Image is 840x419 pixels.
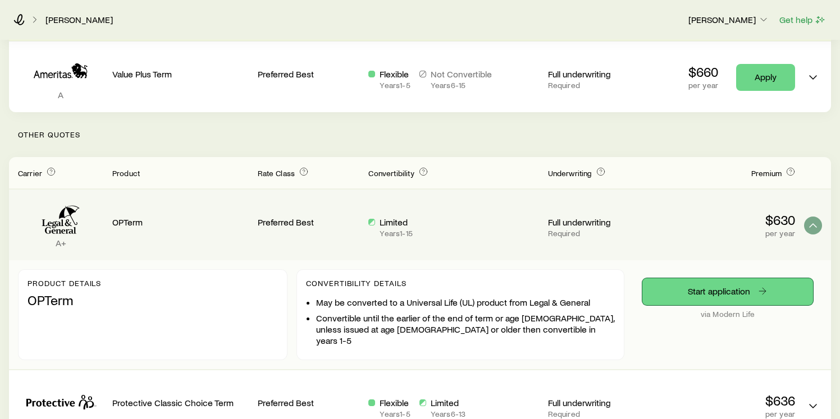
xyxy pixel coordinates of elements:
[736,64,795,91] a: Apply
[380,397,410,408] p: Flexible
[28,279,278,288] p: Product details
[548,217,650,228] p: Full underwriting
[431,68,492,80] p: Not Convertible
[688,64,718,80] p: $660
[380,81,410,90] p: Years 1 - 5
[659,409,795,418] p: per year
[380,217,412,228] p: Limited
[316,297,615,308] li: May be converted to a Universal Life (UL) product from Legal & General
[548,81,650,90] p: Required
[431,81,492,90] p: Years 6 - 15
[9,13,831,112] div: Term quotes
[45,15,113,25] a: [PERSON_NAME]
[258,168,295,178] span: Rate Class
[380,409,410,418] p: Years 1 - 5
[112,217,249,228] p: OPTerm
[548,409,650,418] p: Required
[688,13,770,27] button: [PERSON_NAME]
[548,68,650,80] p: Full underwriting
[548,229,650,238] p: Required
[306,279,615,288] p: Convertibility Details
[548,397,650,408] p: Full underwriting
[18,237,103,248] p: A+
[380,68,410,80] p: Flexible
[18,168,42,178] span: Carrier
[751,168,782,178] span: Premium
[368,168,414,178] span: Convertibility
[380,229,412,238] p: Years 1 - 15
[642,310,813,319] p: via Modern Life
[659,212,795,228] p: $630
[688,81,718,90] p: per year
[112,68,249,80] p: Value Plus Term
[548,168,592,178] span: Underwriting
[779,13,827,26] button: Get help
[659,393,795,408] p: $636
[28,292,278,308] p: OPTerm
[18,89,103,100] p: A
[688,14,769,25] p: [PERSON_NAME]
[112,168,140,178] span: Product
[431,397,465,408] p: Limited
[9,112,831,157] p: Other Quotes
[316,312,615,346] li: Convertible until the earlier of the end of term or age [DEMOGRAPHIC_DATA], unless issued at age ...
[258,397,360,408] p: Preferred Best
[642,278,813,305] a: Start application
[112,397,249,408] p: Protective Classic Choice Term
[258,68,360,80] p: Preferred Best
[258,217,360,228] p: Preferred Best
[431,409,465,418] p: Years 6 - 13
[659,229,795,238] p: per year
